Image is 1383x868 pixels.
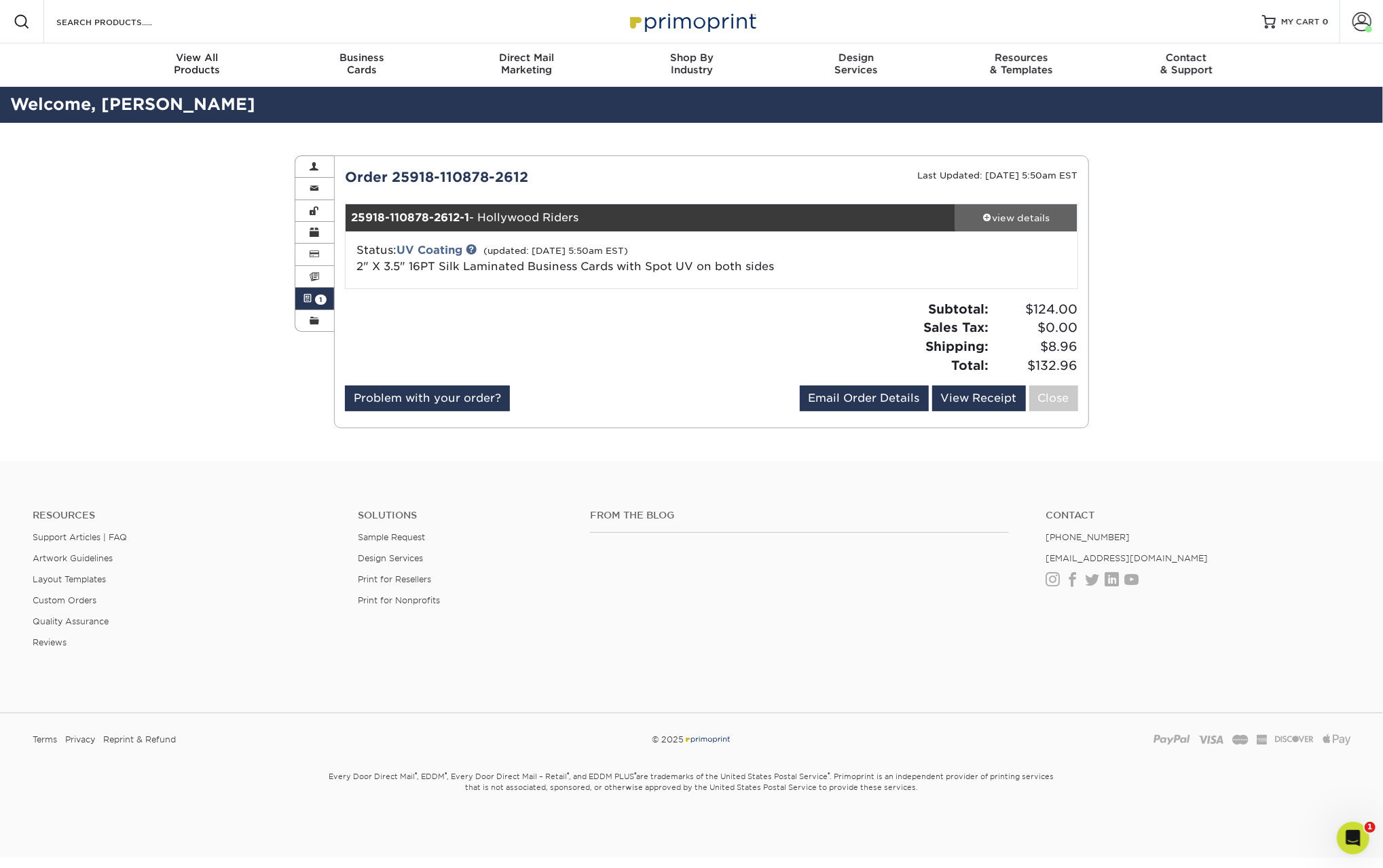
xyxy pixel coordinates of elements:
[993,318,1078,337] span: $0.00
[1046,510,1350,521] a: Contact
[115,52,280,76] div: Products
[358,510,570,521] h4: Solutions
[993,356,1078,375] span: $132.96
[1046,532,1130,542] a: [PHONE_NUMBER]
[939,43,1104,87] a: Resources& Templates
[939,52,1104,64] span: Resources
[1046,553,1208,563] a: [EMAIL_ADDRESS][DOMAIN_NAME]
[416,771,418,778] sup: ®
[33,595,96,605] a: Custom Orders
[590,510,1009,521] h4: From the Blog
[774,43,939,87] a: DesignServices
[33,532,127,542] a: Support Articles | FAQ
[939,52,1104,76] div: & Templates
[315,295,327,305] span: 1
[444,43,609,87] a: Direct MailMarketing
[955,211,1077,225] div: view details
[1029,385,1078,411] a: Close
[55,14,187,30] input: SEARCH PRODUCTS.....
[684,734,731,744] img: Primoprint
[1337,822,1369,854] iframe: Intercom live chat
[33,730,57,750] a: Terms
[568,771,570,778] sup: ®
[468,730,915,750] div: © 2025
[65,730,95,750] a: Privacy
[445,771,447,778] sup: ®
[356,260,774,273] a: 2" X 3.5" 16PT Silk Laminated Business Cards with Spot UV on both sides
[924,320,989,335] strong: Sales Tax:
[828,771,830,778] sup: ®
[609,52,774,76] div: Industry
[346,204,955,231] div: - Hollywood Riders
[926,339,989,354] strong: Shipping:
[1281,16,1320,28] span: MY CART
[918,170,1078,181] small: Last Updated: [DATE] 5:50am EST
[346,242,833,275] div: Status:
[955,204,1077,231] a: view details
[115,52,280,64] span: View All
[33,553,113,563] a: Artwork Guidelines
[358,595,440,605] a: Print for Nonprofits
[993,300,1078,319] span: $124.00
[929,301,989,316] strong: Subtotal:
[932,385,1026,411] a: View Receipt
[351,211,469,224] strong: 25918-110878-2612-1
[279,52,444,76] div: Cards
[635,771,637,778] sup: ®
[609,52,774,64] span: Shop By
[1104,52,1269,64] span: Contact
[1104,43,1269,87] a: Contact& Support
[1323,17,1329,26] span: 0
[609,43,774,87] a: Shop ByIndustry
[952,358,989,373] strong: Total:
[1365,822,1376,833] span: 1
[335,167,712,187] div: Order 25918-110878-2612
[1104,52,1269,76] div: & Support
[993,337,1078,356] span: $8.96
[358,574,431,584] a: Print for Resellers
[774,52,939,76] div: Services
[358,532,425,542] a: Sample Request
[444,52,609,64] span: Direct Mail
[33,616,109,626] a: Quality Assurance
[33,637,67,647] a: Reviews
[345,385,510,411] a: Problem with your order?
[279,52,444,64] span: Business
[295,288,335,309] a: 1
[358,553,423,563] a: Design Services
[397,244,462,257] a: UV Coating
[774,52,939,64] span: Design
[800,385,929,411] a: Email Order Details
[103,730,176,750] a: Reprint & Refund
[279,43,444,87] a: BusinessCards
[295,766,1089,826] small: Every Door Direct Mail , EDDM , Every Door Direct Mail – Retail , and EDDM PLUS are trademarks of...
[33,574,106,584] a: Layout Templates
[115,43,280,87] a: View AllProducts
[444,52,609,76] div: Marketing
[624,7,760,36] img: Primoprint
[483,246,628,256] small: (updated: [DATE] 5:50am EST)
[33,510,337,521] h4: Resources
